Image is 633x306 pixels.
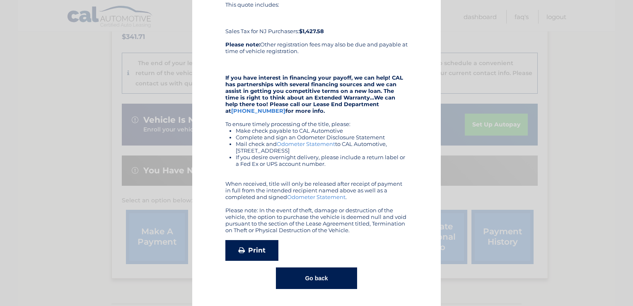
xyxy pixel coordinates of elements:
b: $1,427.58 [299,28,324,34]
li: Make check payable to CAL Automotive [236,127,408,134]
button: Go back [276,267,357,289]
strong: If you have interest in financing your payoff, we can help! CAL has partnerships with several fin... [225,74,403,114]
li: If you desire overnight delivery, please include a return label or a Fed Ex or UPS account number. [236,154,408,167]
b: Please note: [225,41,260,48]
a: Odometer Statement [287,194,345,200]
div: This quote includes: Sales Tax for NJ Purchasers: [225,1,408,34]
li: Complete and sign an Odometer Disclosure Statement [236,134,408,141]
a: [PHONE_NUMBER] [231,107,285,114]
li: Mail check and to CAL Automotive, [STREET_ADDRESS] [236,141,408,154]
a: Print [225,240,278,261]
a: Odometer Statement [277,141,335,147]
